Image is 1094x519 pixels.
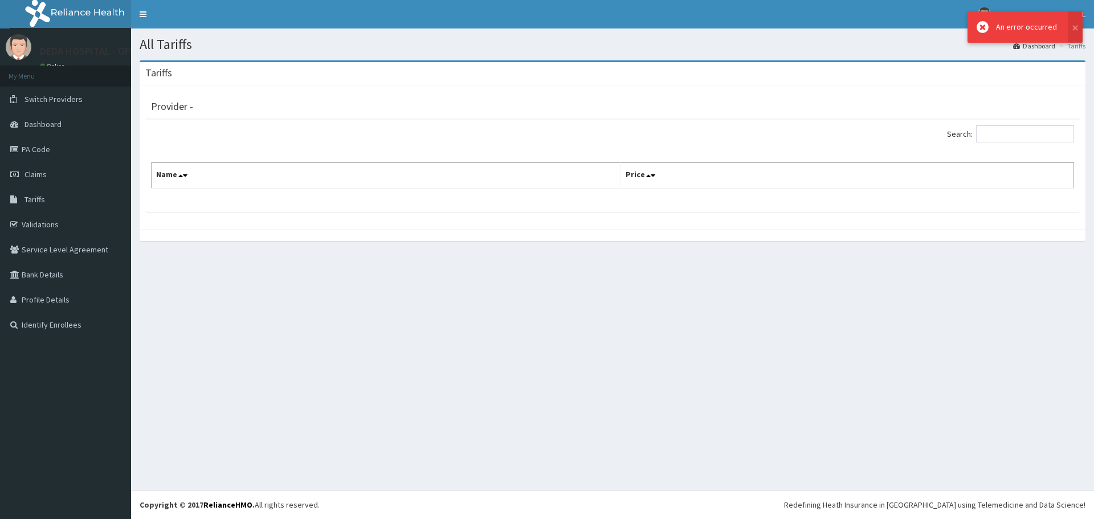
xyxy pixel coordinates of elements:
[976,125,1074,142] input: Search:
[784,499,1085,510] div: Redefining Heath Insurance in [GEOGRAPHIC_DATA] using Telemedicine and Data Science!
[131,490,1094,519] footer: All rights reserved.
[25,169,47,179] span: Claims
[151,101,193,112] h3: Provider -
[996,21,1057,33] div: An error occurred
[140,500,255,510] strong: Copyright © 2017 .
[140,37,1085,52] h1: All Tariffs
[25,119,62,129] span: Dashboard
[621,163,1074,189] th: Price
[25,194,45,205] span: Tariffs
[998,9,1085,19] span: DEDA HOSPITAL - OFFICIAL
[203,500,252,510] a: RelianceHMO
[1013,41,1055,51] a: Dashboard
[145,68,172,78] h3: Tariffs
[40,46,157,56] p: DEDA HOSPITAL - OFFICIAL
[152,163,621,189] th: Name
[947,125,1074,142] label: Search:
[40,62,67,70] a: Online
[6,34,31,60] img: User Image
[25,94,83,104] span: Switch Providers
[1056,41,1085,51] li: Tariffs
[977,7,991,22] img: User Image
